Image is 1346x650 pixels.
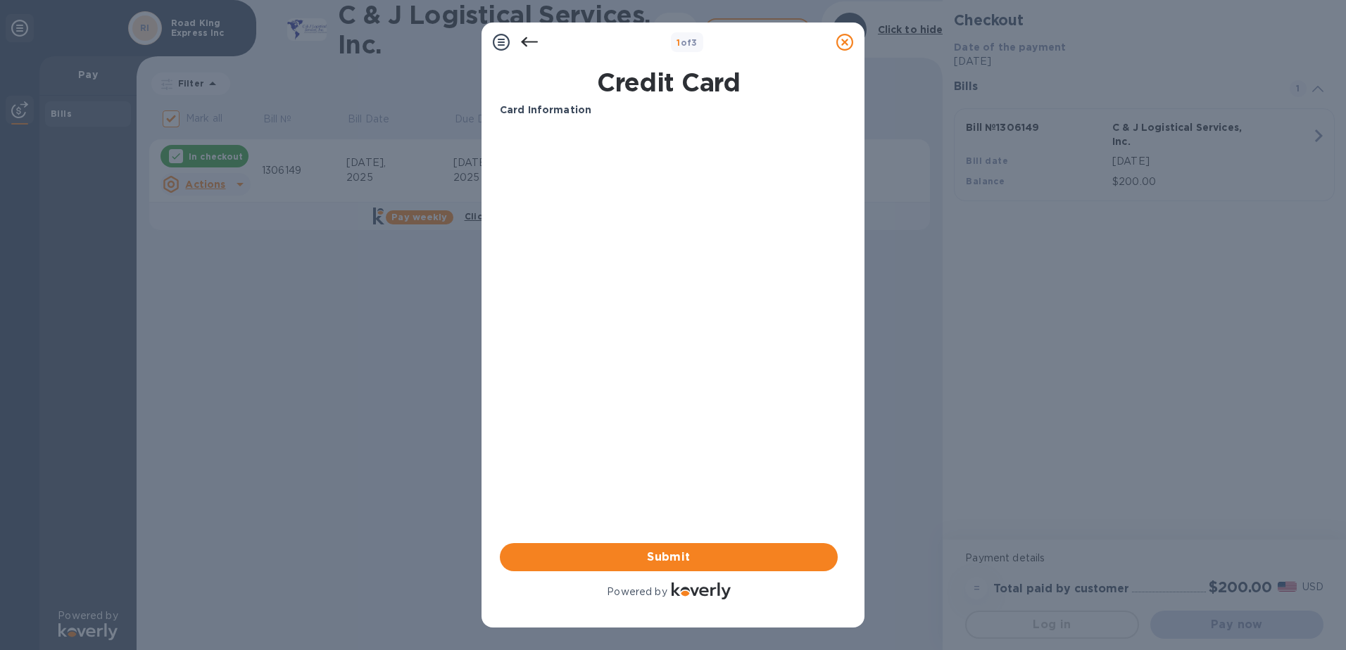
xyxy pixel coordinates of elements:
[677,37,680,48] span: 1
[677,37,698,48] b: of 3
[607,585,667,599] p: Powered by
[494,68,843,97] h1: Credit Card
[672,582,731,599] img: Logo
[500,104,591,115] b: Card Information
[511,549,826,566] span: Submit
[500,543,838,571] button: Submit
[500,129,838,340] iframe: Your browser does not support iframes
